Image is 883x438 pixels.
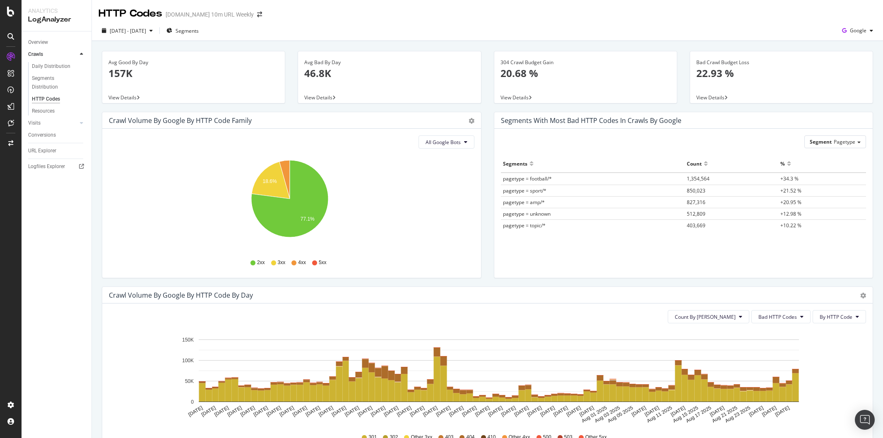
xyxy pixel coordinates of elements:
[279,405,295,418] text: [DATE]
[331,405,347,418] text: [DATE]
[578,405,595,418] text: [DATE]
[426,139,461,146] span: All Google Bots
[594,405,621,424] text: Aug 03 2025
[630,405,647,418] text: [DATE]
[758,313,797,320] span: Bad HTTP Codes
[265,405,282,418] text: [DATE]
[319,259,327,266] span: 5xx
[396,405,412,418] text: [DATE]
[668,310,749,323] button: Count By [PERSON_NAME]
[32,95,60,103] div: HTTP Codes
[318,405,334,418] text: [DATE]
[28,7,85,15] div: Analytics
[500,94,529,101] span: View Details
[539,405,556,418] text: [DATE]
[226,405,243,418] text: [DATE]
[687,157,702,170] div: Count
[176,27,199,34] span: Segments
[163,24,202,37] button: Segments
[344,405,360,418] text: [DATE]
[32,107,86,116] a: Resources
[469,118,474,124] div: gear
[32,95,86,103] a: HTTP Codes
[672,405,699,424] text: Aug 15 2025
[607,405,634,424] text: Aug 05 2025
[724,405,751,424] text: Aug 23 2025
[513,405,530,418] text: [DATE]
[28,162,65,171] div: Logfiles Explorer
[839,24,876,37] button: Google
[32,74,78,91] div: Segments Distribution
[28,147,56,155] div: URL Explorer
[500,405,517,418] text: [DATE]
[644,405,660,418] text: [DATE]
[565,405,582,418] text: [DATE]
[110,27,146,34] span: [DATE] - [DATE]
[28,50,77,59] a: Crawls
[28,131,86,140] a: Conversions
[304,59,474,66] div: Avg Bad By Day
[552,405,569,418] text: [DATE]
[291,405,308,418] text: [DATE]
[257,259,265,266] span: 2xx
[860,293,866,298] div: gear
[109,291,253,299] div: Crawl Volume by google by HTTP Code by Day
[383,405,399,418] text: [DATE]
[820,313,852,320] span: By HTTP Code
[780,210,801,217] span: +12.98 %
[646,405,673,424] text: Aug 11 2025
[304,94,332,101] span: View Details
[109,330,859,426] svg: A chart.
[474,405,491,418] text: [DATE]
[32,74,86,91] a: Segments Distribution
[448,405,464,418] text: [DATE]
[182,337,194,343] text: 150K
[305,405,321,418] text: [DATE]
[298,259,306,266] span: 4xx
[696,66,866,80] p: 22.93 %
[709,405,725,418] text: [DATE]
[503,210,551,217] span: pagetype = unknown
[304,66,474,80] p: 46.8K
[501,116,681,125] div: Segments with most bad HTTP codes in Crawls by google
[28,15,85,24] div: LogAnalyzer
[32,62,70,71] div: Daily Distribution
[687,175,710,182] span: 1,354,564
[503,157,527,170] div: Segments
[301,216,315,222] text: 77.1%
[108,66,279,80] p: 157K
[435,405,452,418] text: [DATE]
[855,410,875,430] div: Open Intercom Messenger
[187,405,204,418] text: [DATE]
[28,119,77,128] a: Visits
[500,66,671,80] p: 20.68 %
[503,222,546,229] span: pagetype = topic/*
[500,59,671,66] div: 304 Crawl Budget Gain
[109,116,252,125] div: Crawl Volume by google by HTTP Code Family
[780,199,801,206] span: +20.95 %
[780,175,799,182] span: +34.3 %
[748,405,765,418] text: [DATE]
[774,405,791,418] text: [DATE]
[761,405,777,418] text: [DATE]
[503,199,545,206] span: pagetype = amp/*
[28,162,86,171] a: Logfiles Explorer
[99,7,162,21] div: HTTP Codes
[191,399,194,405] text: 0
[503,187,546,194] span: pagetype = sport/*
[503,175,552,182] span: pagetype = football/*
[239,405,256,418] text: [DATE]
[687,210,705,217] span: 512,809
[32,107,55,116] div: Resources
[213,405,230,418] text: [DATE]
[166,10,254,19] div: [DOMAIN_NAME] 10m URL Weekly
[419,135,474,149] button: All Google Bots
[182,358,194,363] text: 100K
[99,24,156,37] button: [DATE] - [DATE]
[263,179,277,185] text: 18.6%
[687,222,705,229] span: 403,669
[370,405,386,418] text: [DATE]
[28,147,86,155] a: URL Explorer
[257,12,262,17] div: arrow-right-arrow-left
